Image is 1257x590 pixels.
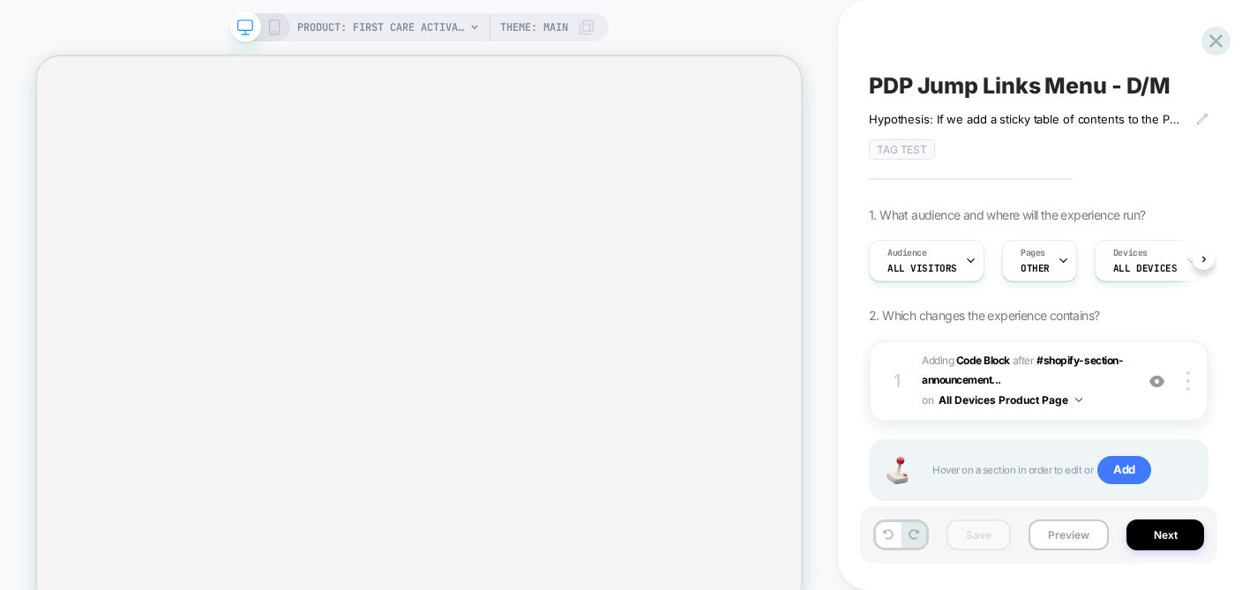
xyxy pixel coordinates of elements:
[869,139,935,160] span: TAG TEST
[297,13,465,41] span: PRODUCT: First Care Activating Serum VI
[1126,519,1204,550] button: Next
[922,354,1123,386] span: #shopify-section-announcement...
[1075,398,1082,402] img: down arrow
[869,72,1171,99] span: PDP Jump Links Menu - D/M
[922,391,933,410] span: on
[888,365,906,397] div: 1
[869,207,1145,222] span: 1. What audience and where will the experience run?
[1113,247,1148,259] span: Devices
[1021,262,1050,274] span: OTHER
[869,112,1183,126] span: Hypothesis: If we add a sticky table of contents to the PDP we can expect to see an increase in a...
[869,308,1099,323] span: 2. Which changes the experience contains?
[1029,519,1109,550] button: Preview
[946,519,1011,550] button: Save
[1149,374,1164,389] img: crossed eye
[1186,371,1190,391] img: close
[1013,354,1035,367] span: AFTER
[1021,247,1045,259] span: Pages
[932,456,1189,484] span: Hover on a section in order to edit or
[887,247,927,259] span: Audience
[500,13,568,41] span: Theme: MAIN
[956,354,1010,367] b: Code Block
[922,354,1010,367] span: Adding
[939,389,1082,411] button: All Devices Product Page
[1097,456,1151,484] span: Add
[879,457,915,484] img: Joystick
[1113,262,1177,274] span: ALL DEVICES
[887,262,957,274] span: All Visitors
